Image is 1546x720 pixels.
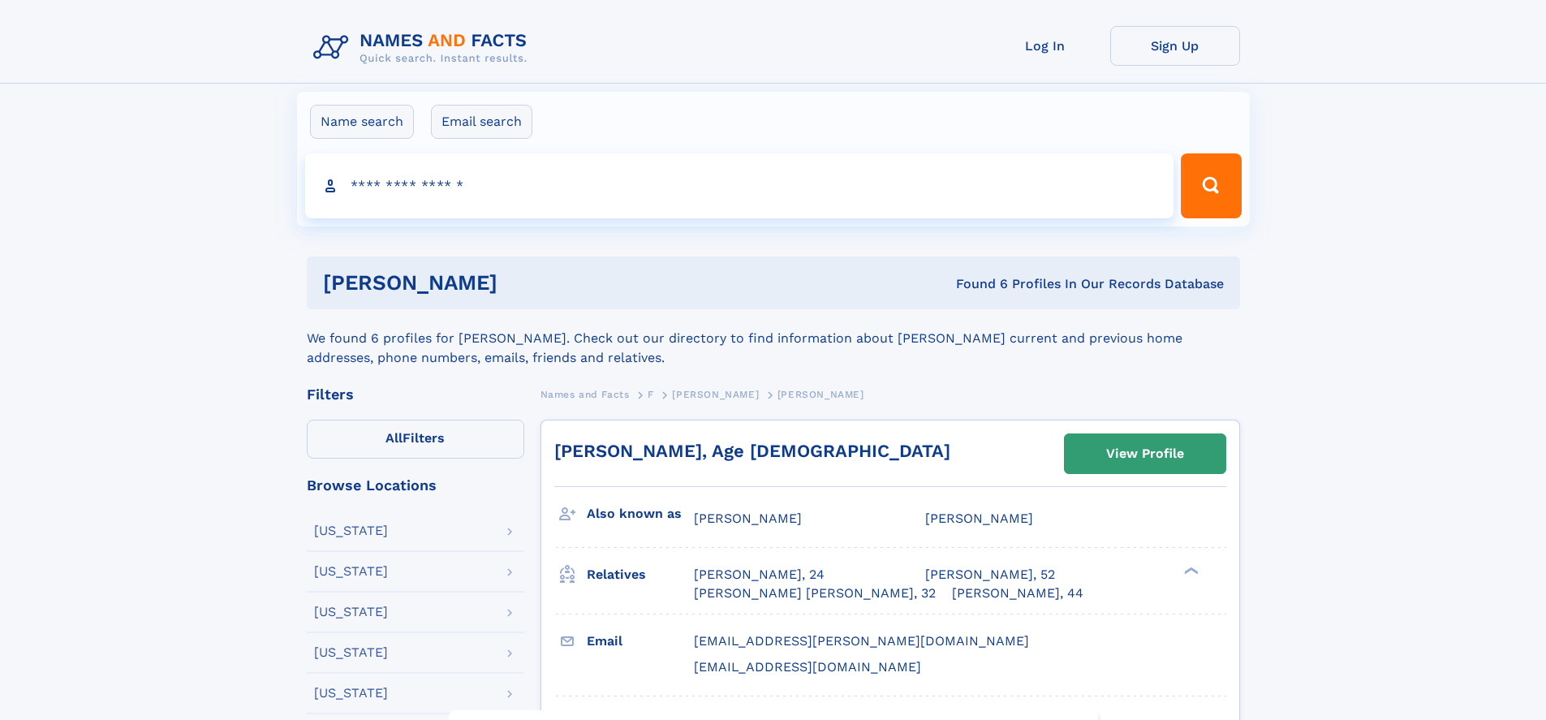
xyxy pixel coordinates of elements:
[1106,435,1184,472] div: View Profile
[385,430,403,446] span: All
[925,511,1033,526] span: [PERSON_NAME]
[694,659,921,675] span: [EMAIL_ADDRESS][DOMAIN_NAME]
[305,153,1174,218] input: search input
[587,627,694,655] h3: Email
[1110,26,1240,66] a: Sign Up
[648,389,654,400] span: F
[314,687,388,700] div: [US_STATE]
[307,387,524,402] div: Filters
[554,441,950,461] a: [PERSON_NAME], Age [DEMOGRAPHIC_DATA]
[314,646,388,659] div: [US_STATE]
[1065,434,1225,473] a: View Profile
[587,561,694,589] h3: Relatives
[323,273,727,293] h1: [PERSON_NAME]
[314,606,388,619] div: [US_STATE]
[307,420,524,459] label: Filters
[694,633,1029,649] span: [EMAIL_ADDRESS][PERSON_NAME][DOMAIN_NAME]
[694,566,825,584] a: [PERSON_NAME], 24
[694,511,802,526] span: [PERSON_NAME]
[925,566,1055,584] a: [PERSON_NAME], 52
[307,26,540,70] img: Logo Names and Facts
[980,26,1110,66] a: Log In
[540,384,630,404] a: Names and Facts
[672,384,759,404] a: [PERSON_NAME]
[314,565,388,578] div: [US_STATE]
[307,478,524,493] div: Browse Locations
[310,105,414,139] label: Name search
[952,584,1083,602] a: [PERSON_NAME], 44
[672,389,759,400] span: [PERSON_NAME]
[694,584,936,602] a: [PERSON_NAME] [PERSON_NAME], 32
[307,309,1240,368] div: We found 6 profiles for [PERSON_NAME]. Check out our directory to find information about [PERSON_...
[587,500,694,528] h3: Also known as
[648,384,654,404] a: F
[1181,153,1241,218] button: Search Button
[777,389,864,400] span: [PERSON_NAME]
[726,275,1224,293] div: Found 6 Profiles In Our Records Database
[431,105,532,139] label: Email search
[1180,566,1199,576] div: ❯
[314,524,388,537] div: [US_STATE]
